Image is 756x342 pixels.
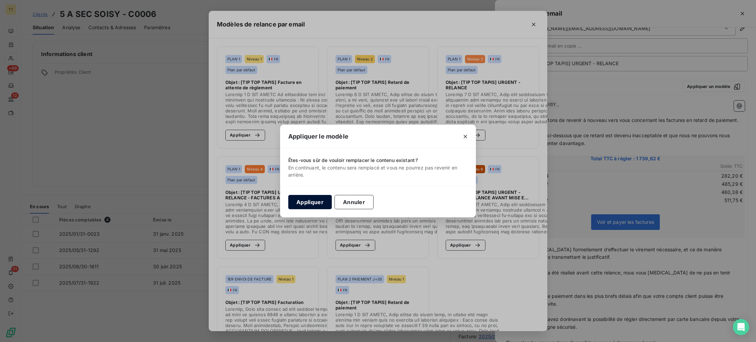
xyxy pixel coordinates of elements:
button: Appliquer [288,195,332,209]
div: Open Intercom Messenger [733,319,749,335]
span: Êtes-vous sûr de vouloir remplacer le contenu existant ? [288,157,418,163]
span: Appliquer le modèle [288,132,348,141]
button: Annuler [334,195,374,209]
span: En continuant, le contenu sera remplacé et vous ne pourrez pas revenir en arrière. [288,165,457,178]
